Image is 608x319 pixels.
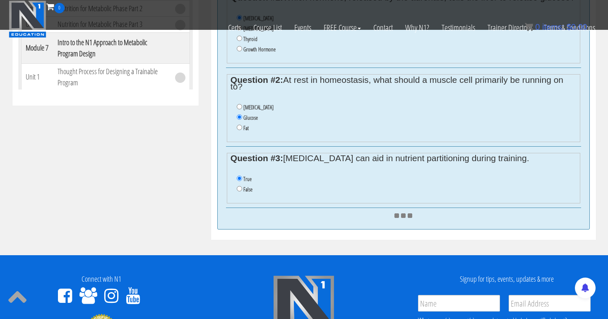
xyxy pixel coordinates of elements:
h4: Signup for tips, events, updates & more [411,275,602,283]
span: 0 [535,22,540,31]
a: Course List [247,13,288,42]
th: Intro to the N1 Approach to Metabolic Program Design [53,32,171,63]
label: Growth Hormone [243,46,276,53]
input: Name [418,295,500,312]
strong: Question #2: [231,75,283,85]
a: Testimonials [435,13,481,42]
td: Thought Process for Designing a Trainable Program [53,63,171,90]
a: Events [288,13,317,42]
span: $ [567,22,571,31]
bdi: 0.00 [567,22,587,31]
a: Terms & Conditions [538,13,601,42]
label: Thyroid [243,36,257,42]
label: Fat [243,125,249,131]
a: Certs [222,13,247,42]
a: Contact [367,13,399,42]
strong: Question #3: [231,153,283,163]
legend: [MEDICAL_DATA] can aid in nutrient partitioning during training. [231,155,576,162]
img: icon11.png [525,23,533,31]
img: n1-education [9,0,46,38]
a: Trainer Directory [481,13,538,42]
img: ajax_loader.gif [394,213,412,218]
label: [MEDICAL_DATA] [243,104,274,111]
legend: At rest in homeostasis, what should a muscle cell primarily be running on to? [231,77,576,90]
h4: Connect with N1 [6,275,197,283]
th: Module 7 [21,32,53,63]
label: False [243,186,252,193]
a: 0 items: $0.00 [525,22,587,31]
span: 0 [54,3,65,13]
label: Glucose [243,114,258,121]
a: 0 [46,1,65,12]
td: Unit 1 [21,63,53,90]
label: True [243,176,252,182]
a: FREE Course [317,13,367,42]
input: Email Address [509,295,591,312]
span: items: [542,22,564,31]
a: Why N1? [399,13,435,42]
